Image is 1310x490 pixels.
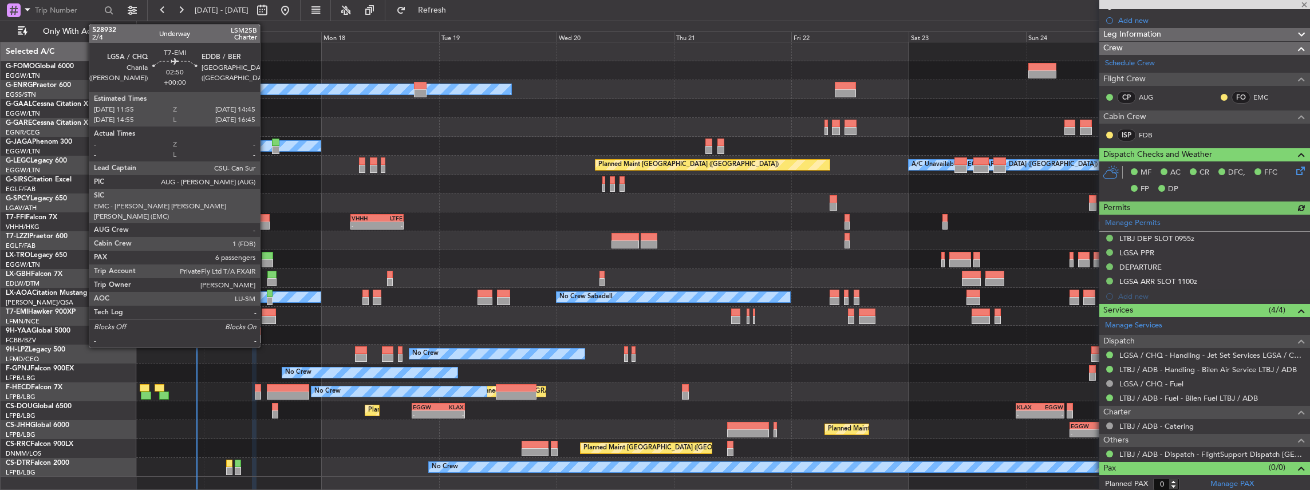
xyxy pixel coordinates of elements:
a: EGGW/LTN [6,72,40,80]
span: T7-EMI [6,309,28,315]
label: Planned PAX [1105,479,1148,490]
span: Dispatch [1103,335,1135,348]
a: LFPB/LBG [6,412,35,420]
a: T7-FFIFalcon 7X [6,214,57,221]
span: MF [1141,167,1151,179]
div: Sun 24 [1026,31,1143,42]
div: [DATE] [139,23,158,33]
div: EGGW [413,404,439,410]
a: EMC [1253,92,1279,102]
a: LFMD/CEQ [6,355,39,363]
div: Add new [1118,15,1304,25]
span: [DATE] - [DATE] [195,5,248,15]
a: T7-LZZIPraetor 600 [6,233,68,240]
span: CS-RRC [6,441,30,448]
div: KLAX [438,404,464,410]
span: F-GPNJ [6,365,30,372]
a: DNMM/LOS [6,449,41,458]
a: AUG [1139,92,1165,102]
a: EGNR/CEG [6,128,40,137]
div: Planned Maint [GEOGRAPHIC_DATA] ([GEOGRAPHIC_DATA]) [583,440,764,457]
span: T7-LZZI [6,233,29,240]
span: CR [1199,167,1209,179]
a: FCBB/BZV [6,336,36,345]
div: EGGW [1071,422,1096,429]
span: G-SPCY [6,195,30,202]
span: LX-AOA [6,290,32,297]
span: Flight Crew [1103,73,1146,86]
div: Sat 23 [909,31,1026,42]
a: LTBJ / ADB - Fuel - Bilen Fuel LTBJ / ADB [1119,393,1258,403]
span: Pax [1103,462,1116,475]
a: CS-JHHGlobal 6000 [6,422,69,429]
a: EGGW/LTN [6,260,40,269]
div: Planned Maint [GEOGRAPHIC_DATA] ([GEOGRAPHIC_DATA]) [598,156,779,173]
div: Planned Maint [GEOGRAPHIC_DATA] ([GEOGRAPHIC_DATA]) [368,402,549,419]
a: EDLW/DTM [6,279,40,288]
div: - [377,222,403,229]
span: CS-DOU [6,403,33,410]
span: Leg Information [1103,28,1161,41]
div: - [1017,411,1040,418]
a: EGGW/LTN [6,166,40,175]
span: (0/0) [1269,461,1285,473]
a: EGGW/LTN [6,109,40,118]
span: Cabin Crew [1103,110,1146,124]
div: ISP [1117,129,1136,141]
div: EGGW [1040,404,1063,410]
div: A/C Unavailable [GEOGRAPHIC_DATA] ([GEOGRAPHIC_DATA]) [912,156,1098,173]
a: LFPB/LBG [6,430,35,439]
div: No Crew [432,459,458,476]
span: G-GAAL [6,101,32,108]
div: - [413,411,439,418]
span: DP [1168,184,1178,195]
a: EGSS/STN [6,90,36,99]
div: No Crew Sabadell [559,289,613,306]
div: Planned Maint [GEOGRAPHIC_DATA] ([GEOGRAPHIC_DATA]) [828,421,1008,438]
div: - [1040,411,1063,418]
a: G-JAGAPhenom 300 [6,139,72,145]
span: G-LEGC [6,157,30,164]
a: F-GPNJFalcon 900EX [6,365,74,372]
a: G-SPCYLegacy 650 [6,195,67,202]
div: Mon 18 [321,31,439,42]
span: G-GARE [6,120,32,127]
span: CS-JHH [6,422,30,429]
a: Manage PAX [1210,479,1254,490]
a: LTBJ / ADB - Catering [1119,421,1194,431]
a: LTBJ / ADB - Handling - Bilen Air Service LTBJ / ADB [1119,365,1297,374]
a: VHHH/HKG [6,223,40,231]
a: LX-TROLegacy 650 [6,252,67,259]
span: G-SIRS [6,176,27,183]
div: Tue 19 [439,31,557,42]
div: VHHH [352,215,377,222]
div: KLAX [1017,404,1040,410]
a: EGLF/FAB [6,185,35,193]
span: FP [1141,184,1149,195]
span: DFC, [1228,167,1245,179]
span: G-FOMO [6,63,35,70]
a: FDB [1139,130,1165,140]
button: Only With Activity [13,22,124,41]
div: CP [1117,91,1136,104]
div: LTFE [377,215,403,222]
a: [PERSON_NAME]/QSA [6,298,73,307]
span: G-JAGA [6,139,32,145]
a: LFPB/LBG [6,393,35,401]
a: LGAV/ATH [6,204,37,212]
input: Trip Number [35,2,101,19]
a: LGSA / CHQ - Handling - Jet Set Services LGSA / CHQ [1119,350,1304,360]
span: Charter [1103,406,1131,419]
span: T7-FFI [6,214,26,221]
span: LX-TRO [6,252,30,259]
span: Refresh [408,6,456,14]
span: G-ENRG [6,82,33,89]
a: LTBJ / ADB - Dispatch - FlightSupport Dispatch [GEOGRAPHIC_DATA] [1119,449,1304,459]
div: - [1071,430,1096,437]
a: Manage Services [1105,320,1162,331]
div: FO [1232,91,1250,104]
a: G-SIRSCitation Excel [6,176,72,183]
a: LFPB/LBG [6,468,35,477]
button: Refresh [391,1,460,19]
span: Only With Activity [30,27,121,35]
